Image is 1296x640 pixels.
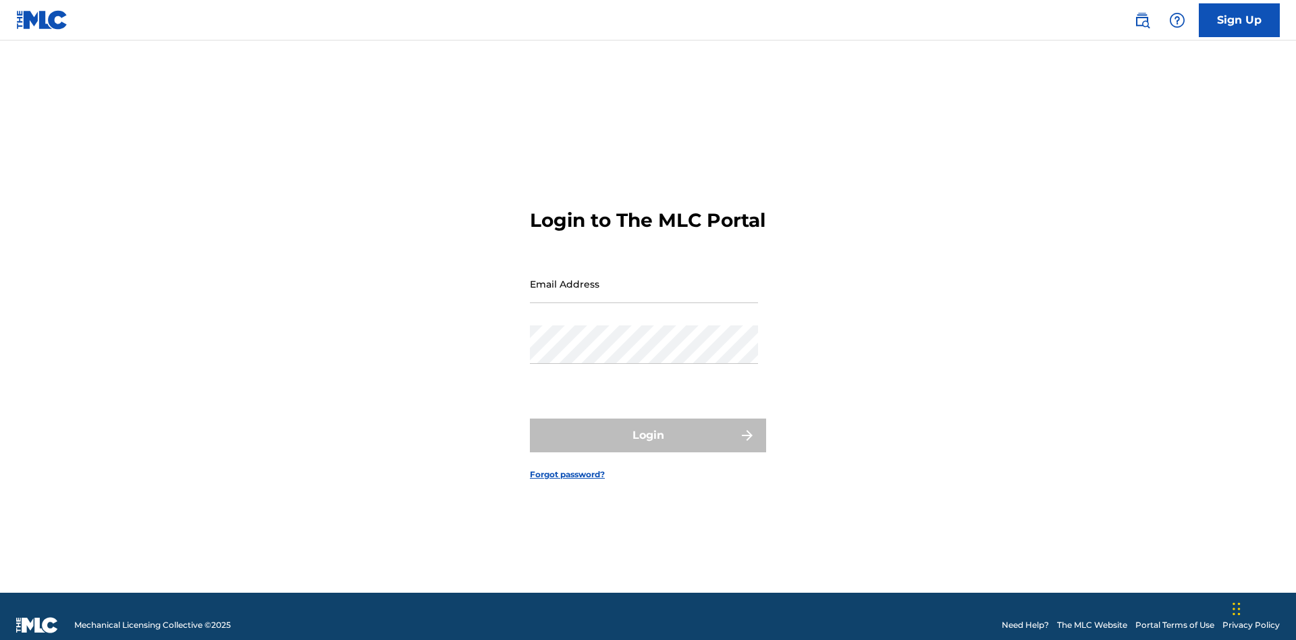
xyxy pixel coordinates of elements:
a: The MLC Website [1057,619,1127,631]
img: search [1134,12,1150,28]
span: Mechanical Licensing Collective © 2025 [74,619,231,631]
a: Portal Terms of Use [1135,619,1214,631]
div: Help [1164,7,1191,34]
a: Forgot password? [530,469,605,481]
img: logo [16,617,58,633]
a: Need Help? [1002,619,1049,631]
img: help [1169,12,1185,28]
img: MLC Logo [16,10,68,30]
a: Public Search [1129,7,1156,34]
iframe: Chat Widget [1228,575,1296,640]
a: Privacy Policy [1222,619,1280,631]
h3: Login to The MLC Portal [530,209,765,232]
div: Drag [1233,589,1241,629]
a: Sign Up [1199,3,1280,37]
